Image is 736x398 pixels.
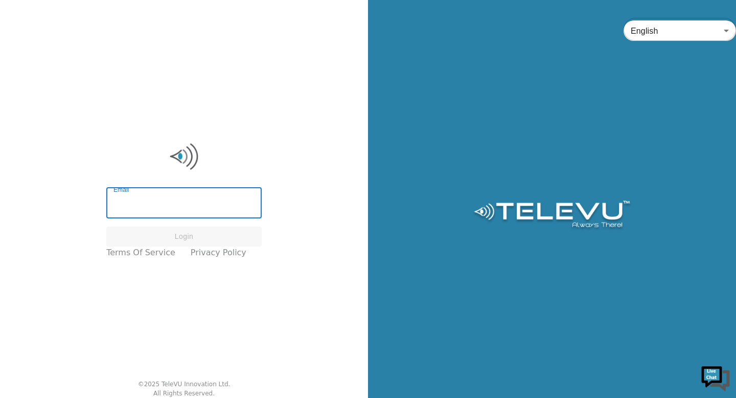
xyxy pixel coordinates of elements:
[700,362,731,393] img: Chat Widget
[106,141,262,172] img: Logo
[472,201,631,231] img: Logo
[153,389,215,398] div: All Rights Reserved.
[138,380,231,389] div: © 2025 TeleVU Innovation Ltd.
[191,247,246,259] a: Privacy Policy
[106,247,175,259] a: Terms of Service
[624,16,736,45] div: English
